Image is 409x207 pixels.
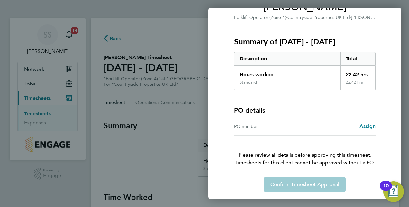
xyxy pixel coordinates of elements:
[240,80,257,85] div: Standard
[340,66,376,80] div: 22.42 hrs
[234,122,305,130] div: PO number
[234,66,340,80] div: Hours worked
[226,159,383,166] span: Timesheets for this client cannot be approved without a PO.
[226,136,383,166] p: Please review all details before approving this timesheet.
[383,186,389,194] div: 10
[234,52,340,65] div: Description
[234,52,376,90] div: Summary of 15 - 21 Sep 2025
[359,122,376,130] a: Assign
[383,181,404,202] button: Open Resource Center, 10 new notifications
[359,123,376,129] span: Assign
[286,15,287,20] span: ·
[287,15,350,20] span: Countryside Properties UK Ltd
[350,15,351,20] span: ·
[234,106,265,115] h4: PO details
[234,15,286,20] span: Forklift Operator (Zone 4)
[234,37,376,47] h3: Summary of [DATE] - [DATE]
[340,80,376,90] div: 22.42 hrs
[340,52,376,65] div: Total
